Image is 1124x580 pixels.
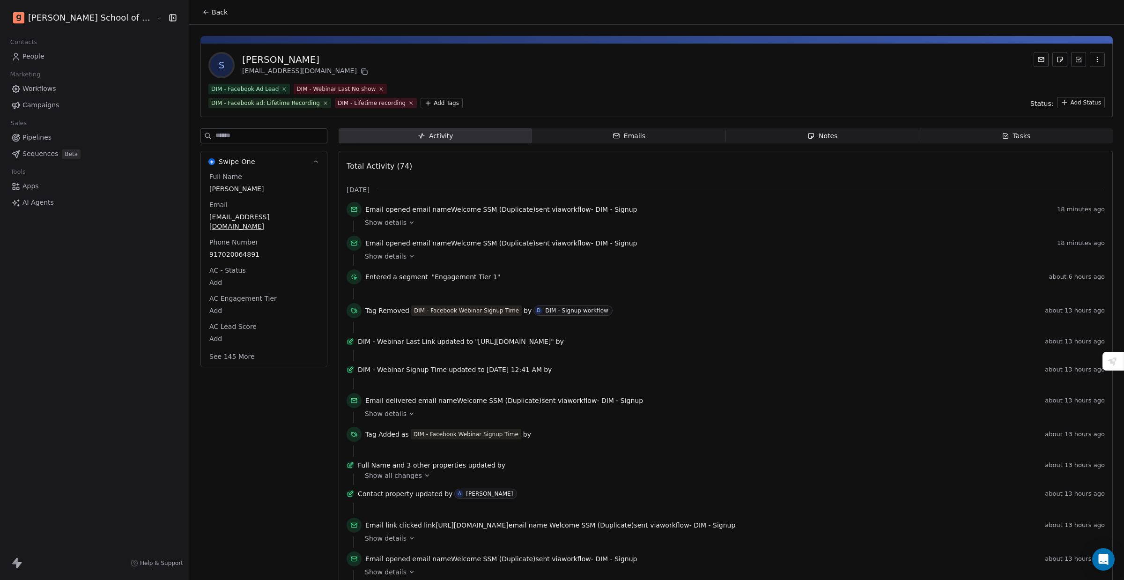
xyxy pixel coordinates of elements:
span: Help & Support [140,559,183,567]
a: AI Agents [7,195,181,210]
button: [PERSON_NAME] School of Finance LLP [11,10,150,26]
span: Welcome SSM (Duplicate) [457,397,541,404]
span: Show details [365,409,407,418]
span: Phone Number [207,238,260,247]
span: about 6 hours ago [1049,273,1105,281]
span: Beta [62,149,81,159]
span: by [444,489,452,498]
img: Goela%20School%20Logos%20(4).png [13,12,24,23]
span: 18 minutes ago [1057,206,1105,213]
span: Tools [7,165,30,179]
a: Apps [7,178,181,194]
span: Add [209,334,318,343]
span: Total Activity (74) [347,162,412,171]
span: Entered a segment [365,272,428,282]
span: DIM - Signup [694,521,735,529]
div: [EMAIL_ADDRESS][DOMAIN_NAME] [242,66,370,77]
span: [DATE] 12:41 AM [487,365,542,374]
span: by [497,461,505,470]
div: Emails [613,131,645,141]
span: Email delivered [365,397,416,404]
button: See 145 More [204,348,260,365]
button: Back [197,4,233,21]
div: [PERSON_NAME] [242,53,370,66]
span: DIM - Webinar Signup Time [358,365,447,374]
span: about 13 hours ago [1045,338,1105,345]
a: Show all changes [365,471,1098,480]
div: A [458,490,461,498]
span: as [401,430,409,439]
div: Tasks [1002,131,1031,141]
span: about 13 hours ago [1045,307,1105,314]
span: 917020064891 [209,250,318,259]
span: AC - Status [207,266,248,275]
span: [PERSON_NAME] [209,184,318,193]
div: DIM - Lifetime recording [338,99,406,107]
div: Notes [807,131,837,141]
span: DIM - Signup [595,555,637,563]
span: Show details [365,534,407,543]
span: "Engagement Tier 1" [432,272,500,282]
span: Welcome SSM (Duplicate) [451,206,535,213]
button: Swipe OneSwipe One [201,151,327,172]
span: email name sent via workflow - [365,396,643,405]
span: Welcome SSM (Duplicate) [451,555,535,563]
span: Tag Removed [365,306,409,315]
a: Show details [365,567,1098,577]
span: by [524,306,532,315]
span: Email opened [365,206,410,213]
span: AC Engagement Tier [207,294,279,303]
span: [EMAIL_ADDRESS][DOMAIN_NAME] [209,212,318,231]
div: [PERSON_NAME] [466,491,513,497]
span: DIM - Signup [595,206,637,213]
span: Add [209,278,318,287]
div: D [537,307,540,314]
span: Marketing [6,67,44,82]
span: updated to [449,365,485,374]
span: DIM - Signup [601,397,643,404]
span: AI Agents [22,198,54,208]
span: Email [207,200,229,209]
span: Pipelines [22,133,52,142]
span: Full Name [358,461,391,470]
span: [URL][DOMAIN_NAME] [436,521,509,529]
span: [DATE] [347,185,370,194]
span: "[URL][DOMAIN_NAME]" [475,337,554,346]
div: Open Intercom Messenger [1092,548,1115,571]
span: about 13 hours ago [1045,490,1105,498]
span: about 13 hours ago [1045,397,1105,404]
span: DIM - Webinar Last Link [358,337,435,346]
span: Apps [22,181,39,191]
span: and 3 other properties updated [392,461,495,470]
span: email name sent via workflow - [365,205,637,214]
span: about 13 hours ago [1045,366,1105,373]
span: by [556,337,564,346]
span: Add [209,306,318,315]
a: Show details [365,409,1098,418]
span: about 13 hours ago [1045,555,1105,563]
button: Add Tags [421,98,463,108]
div: DIM - Facebook Ad Lead [211,85,279,93]
span: Swipe One [219,157,255,166]
a: Show details [365,534,1098,543]
a: Help & Support [131,559,183,567]
span: Show details [365,567,407,577]
a: Pipelines [7,130,181,145]
span: Welcome SSM (Duplicate) [451,239,535,247]
span: Email opened [365,239,410,247]
span: Campaigns [22,100,59,110]
div: DIM - Facebook ad: Lifetime Recording [211,99,320,107]
span: Back [212,7,228,17]
span: Tag Added [365,430,399,439]
span: link email name sent via workflow - [365,521,735,530]
span: Contacts [6,35,41,49]
a: People [7,49,181,64]
span: Sequences [22,149,58,159]
div: DIM - Signup workflow [545,307,608,314]
div: Swipe OneSwipe One [201,172,327,367]
a: Campaigns [7,97,181,113]
a: SequencesBeta [7,146,181,162]
span: email name sent via workflow - [365,238,637,248]
img: Swipe One [208,158,215,165]
span: by [523,430,531,439]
